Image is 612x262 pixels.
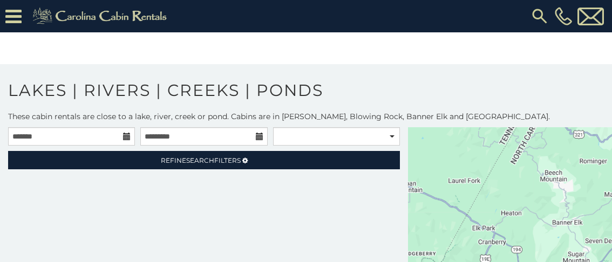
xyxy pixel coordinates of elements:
[530,6,549,26] img: search-regular.svg
[161,156,241,164] span: Refine Filters
[27,5,176,27] img: Khaki-logo.png
[8,151,400,169] a: RefineSearchFilters
[552,7,575,25] a: [PHONE_NUMBER]
[186,156,214,164] span: Search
